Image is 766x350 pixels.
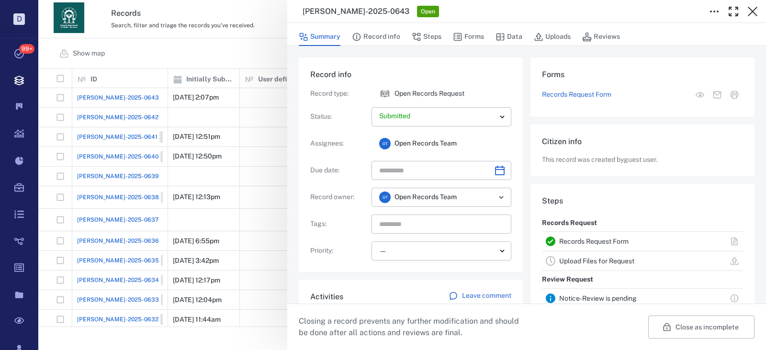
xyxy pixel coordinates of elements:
[310,166,368,175] p: Due date :
[310,291,343,303] h6: Activities
[691,86,709,103] button: View form in the step
[419,8,437,16] span: Open
[394,139,457,148] span: Open Records Team
[542,90,611,100] a: Records Request Form
[379,88,391,100] div: Open Records Request
[534,28,571,46] button: Uploads
[724,2,743,21] button: Toggle Fullscreen
[379,192,391,203] div: O T
[530,57,755,124] div: FormsRecords Request FormView form in the stepMail formPrint form
[352,28,400,46] button: Record info
[394,192,457,202] span: Open Records Team
[496,28,522,46] button: Data
[299,316,527,339] p: Closing a record prevents any further modification and should be done after all actions and revie...
[495,191,508,204] button: Open
[310,219,368,229] p: Tags :
[310,89,368,99] p: Record type :
[542,195,743,207] h6: Steps
[379,112,496,121] p: Submitted
[310,139,368,148] p: Assignees :
[19,44,34,54] span: 99+
[379,88,391,100] img: icon Open Records Request
[412,28,441,46] button: Steps
[453,28,484,46] button: Forms
[542,69,743,80] h6: Forms
[299,28,340,46] button: Summary
[559,294,637,302] a: Notice-Review is pending
[85,7,104,15] span: Help
[743,2,762,21] button: Close
[310,192,368,202] p: Record owner :
[530,124,755,184] div: Citizen infoThis record was created byguest user.
[709,86,726,103] button: Mail form
[310,69,511,80] h6: Record info
[462,291,511,301] p: Leave comment
[310,246,368,256] p: Priority :
[559,257,634,265] a: Upload Files for Request
[394,89,464,99] p: Open Records Request
[310,112,368,122] p: Status :
[449,291,511,303] a: Leave comment
[303,6,409,17] h3: [PERSON_NAME]-2025-0643
[705,2,724,21] button: Toggle to Edit Boxes
[299,57,523,280] div: Record infoRecord type:icon Open Records RequestOpen Records RequestStatus:Assignees:OTOpen Recor...
[542,136,743,147] h6: Citizen info
[13,13,25,25] p: D
[559,237,629,245] a: Records Request Form
[726,86,743,103] button: Print form
[542,155,743,165] p: This record was created by guest user .
[490,161,509,180] button: Choose date
[542,271,593,288] p: Review Request
[648,316,755,339] button: Close as incomplete
[542,215,597,232] p: Records Request
[582,28,620,46] button: Reviews
[379,246,496,257] div: —
[379,138,391,149] div: O T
